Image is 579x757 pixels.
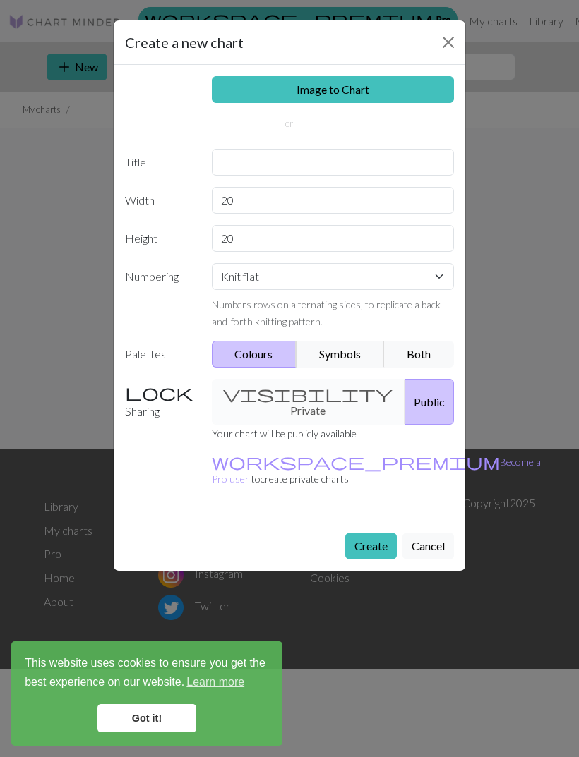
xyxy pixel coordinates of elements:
button: Close [437,31,460,54]
a: Image to Chart [212,76,455,103]
label: Numbering [117,263,203,329]
a: dismiss cookie message [97,704,196,732]
button: Create [345,533,397,559]
button: Cancel [402,533,454,559]
label: Sharing [117,379,203,425]
small: to create private charts [212,456,541,485]
small: Your chart will be publicly available [212,428,357,440]
span: This website uses cookies to ensure you get the best experience on our website. [25,655,269,693]
button: Public [405,379,454,425]
button: Symbols [296,341,385,368]
label: Title [117,149,203,176]
label: Width [117,187,203,214]
a: Become a Pro user [212,456,541,485]
span: workspace_premium [212,452,500,471]
a: learn more about cookies [184,672,246,693]
h5: Create a new chart [125,32,244,53]
button: Colours [212,341,297,368]
label: Height [117,225,203,252]
div: cookieconsent [11,641,282,746]
small: Numbers rows on alternating sides, to replicate a back-and-forth knitting pattern. [212,298,444,327]
label: Palettes [117,341,203,368]
button: Both [384,341,455,368]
